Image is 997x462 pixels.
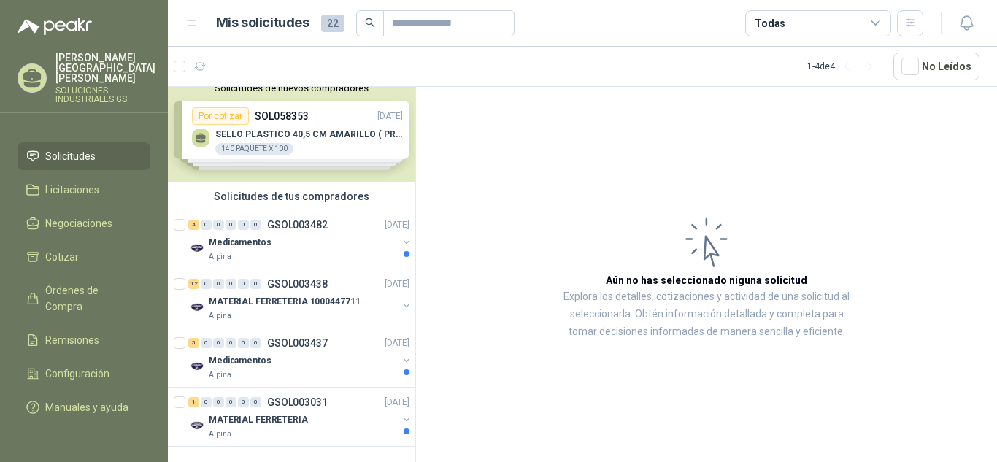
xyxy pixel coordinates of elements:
span: Solicitudes [45,148,96,164]
button: No Leídos [893,53,979,80]
span: Licitaciones [45,182,99,198]
img: Logo peakr [18,18,92,35]
div: 12 [188,279,199,289]
div: 0 [250,338,261,348]
div: Solicitudes de nuevos compradoresPor cotizarSOL058353[DATE] SELLO PLASTICO 40,5 CM AMARILLO ( PRE... [168,77,415,182]
div: 5 [188,338,199,348]
p: Alpina [209,251,231,263]
div: 0 [201,279,212,289]
span: 22 [321,15,344,32]
p: [PERSON_NAME] [GEOGRAPHIC_DATA][PERSON_NAME] [55,53,155,83]
p: GSOL003438 [267,279,328,289]
div: 0 [238,338,249,348]
p: GSOL003031 [267,397,328,407]
p: Medicamentos [209,236,272,250]
div: 0 [213,220,224,230]
div: 0 [201,397,212,407]
a: Remisiones [18,326,150,354]
p: GSOL003482 [267,220,328,230]
div: 0 [226,397,236,407]
h3: Aún no has seleccionado niguna solicitud [606,272,807,288]
p: [DATE] [385,336,409,350]
a: Negociaciones [18,209,150,237]
span: Remisiones [45,332,99,348]
img: Company Logo [188,239,206,257]
a: 4 0 0 0 0 0 GSOL003482[DATE] Company LogoMedicamentosAlpina [188,216,412,263]
span: Configuración [45,366,109,382]
span: Manuales y ayuda [45,399,128,415]
div: Solicitudes de tus compradores [168,182,415,210]
div: 0 [201,338,212,348]
img: Company Logo [188,358,206,375]
div: 0 [226,338,236,348]
p: MATERIAL FERRETERIA 1000447711 [209,295,360,309]
div: Todas [755,15,785,31]
a: Cotizar [18,243,150,271]
p: Explora los detalles, cotizaciones y actividad de una solicitud al seleccionarla. Obtén informaci... [562,288,851,341]
p: Alpina [209,369,231,381]
p: [DATE] [385,218,409,232]
span: Negociaciones [45,215,112,231]
span: Órdenes de Compra [45,282,136,315]
p: [DATE] [385,396,409,409]
div: 0 [250,220,261,230]
button: Solicitudes de nuevos compradores [174,82,409,93]
a: 12 0 0 0 0 0 GSOL003438[DATE] Company LogoMATERIAL FERRETERIA 1000447711Alpina [188,275,412,322]
a: Órdenes de Compra [18,277,150,320]
a: Manuales y ayuda [18,393,150,421]
p: SOLUCIONES INDUSTRIALES GS [55,86,155,104]
a: Configuración [18,360,150,388]
div: 0 [250,397,261,407]
div: 0 [238,220,249,230]
img: Company Logo [188,417,206,434]
p: Alpina [209,428,231,440]
div: 0 [226,279,236,289]
h1: Mis solicitudes [216,12,309,34]
div: 0 [213,279,224,289]
span: search [365,18,375,28]
div: 0 [213,338,224,348]
a: 1 0 0 0 0 0 GSOL003031[DATE] Company LogoMATERIAL FERRETERIAAlpina [188,393,412,440]
p: MATERIAL FERRETERIA [209,413,308,427]
p: Alpina [209,310,231,322]
div: 1 [188,397,199,407]
div: 0 [238,397,249,407]
span: Cotizar [45,249,79,265]
div: 0 [250,279,261,289]
div: 1 - 4 de 4 [807,55,882,78]
a: Solicitudes [18,142,150,170]
div: 0 [238,279,249,289]
p: Medicamentos [209,354,272,368]
div: 0 [213,397,224,407]
div: 4 [188,220,199,230]
p: [DATE] [385,277,409,291]
div: 0 [226,220,236,230]
img: Company Logo [188,299,206,316]
p: GSOL003437 [267,338,328,348]
a: 5 0 0 0 0 0 GSOL003437[DATE] Company LogoMedicamentosAlpina [188,334,412,381]
a: Licitaciones [18,176,150,204]
div: 0 [201,220,212,230]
